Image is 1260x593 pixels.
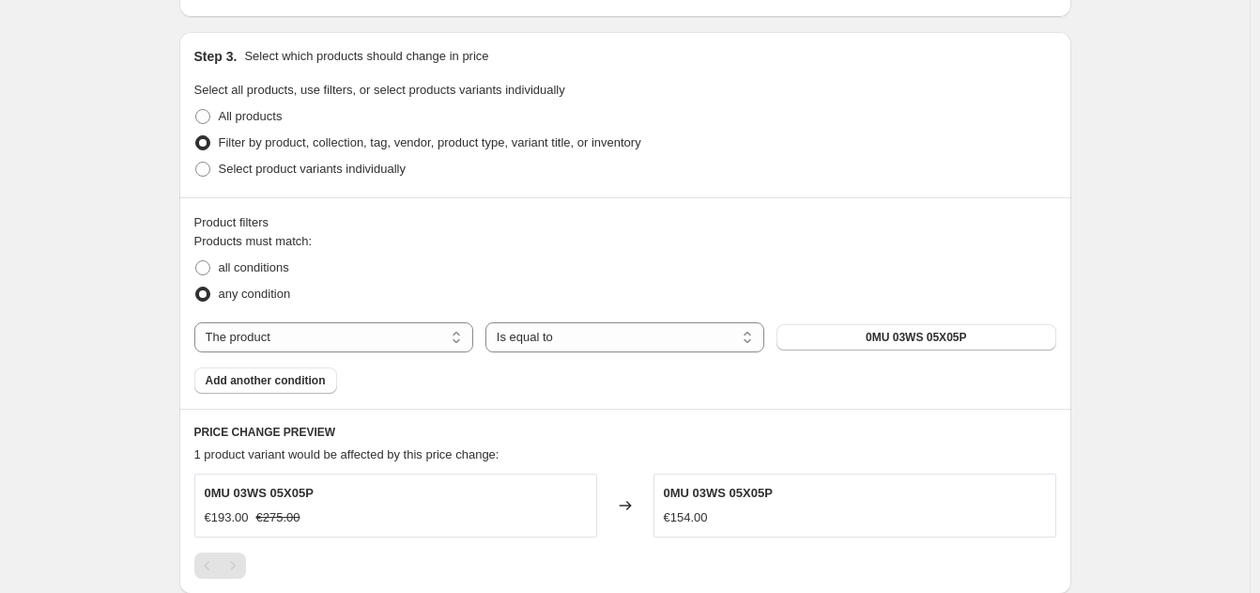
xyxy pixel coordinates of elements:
span: Select product variants individually [219,162,406,176]
span: 0MU 03WS 05X05P [205,486,314,500]
span: All products [219,109,283,123]
span: Add another condition [206,373,326,388]
span: 0MU 03WS 05X05P [664,486,773,500]
nav: Pagination [194,553,246,579]
span: Select all products, use filters, or select products variants individually [194,83,565,97]
span: Products must match: [194,234,313,248]
span: 0MU 03WS 05X05P [866,330,966,345]
button: 0MU 03WS 05X05P [776,324,1055,351]
div: Product filters [194,213,1056,232]
div: €154.00 [664,508,708,527]
h6: PRICE CHANGE PREVIEW [194,425,1056,440]
strike: €275.00 [256,508,300,527]
span: all conditions [219,260,289,274]
button: Add another condition [194,367,337,394]
div: €193.00 [205,508,249,527]
span: any condition [219,287,291,301]
span: Filter by product, collection, tag, vendor, product type, variant title, or inventory [219,135,641,149]
span: 1 product variant would be affected by this price change: [194,447,499,461]
p: Select which products should change in price [244,47,488,66]
h2: Step 3. [194,47,238,66]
